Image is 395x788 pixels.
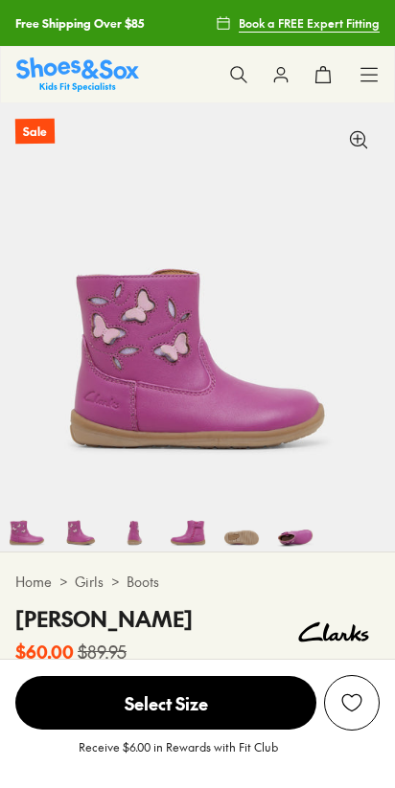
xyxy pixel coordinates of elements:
p: Receive $6.00 in Rewards with Fit Club [79,738,278,773]
img: SNS_Logo_Responsive.svg [16,57,139,91]
a: Home [15,572,52,592]
a: Book a FREE Expert Fitting [216,6,380,40]
img: 5-482329_1 [54,498,107,552]
button: Select Size [15,675,316,731]
img: Vendor logo [288,603,380,661]
img: 7-482331_1 [161,498,215,552]
button: Add to Wishlist [324,675,380,731]
b: $60.00 [15,639,74,664]
h4: [PERSON_NAME] [15,603,193,635]
p: Sale [15,119,55,145]
s: $89.95 [78,639,127,664]
div: > > [15,572,380,592]
a: Boots [127,572,159,592]
span: Select Size [15,676,316,730]
span: Book a FREE Expert Fitting [239,14,380,32]
img: 6-482330_1 [107,498,161,552]
img: 9-482333_1 [268,498,322,552]
a: Shoes & Sox [16,57,139,91]
img: 8-482332_1 [215,498,268,552]
a: Girls [75,572,104,592]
